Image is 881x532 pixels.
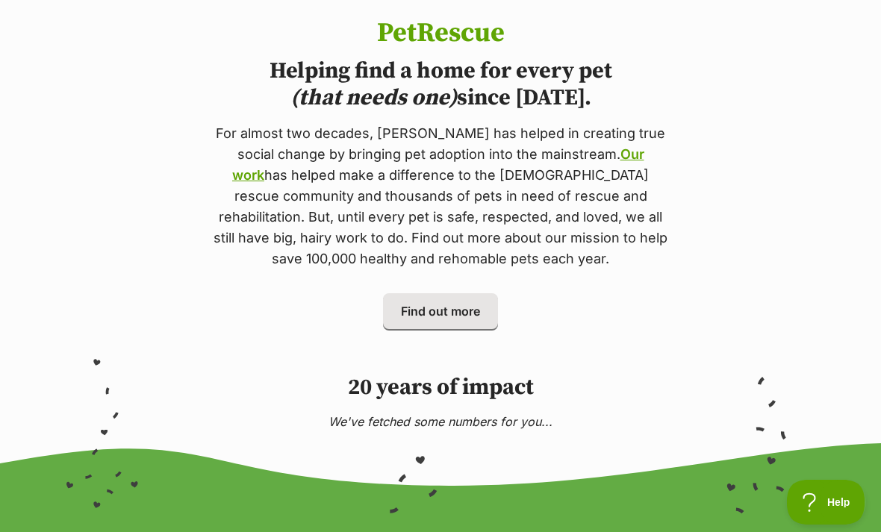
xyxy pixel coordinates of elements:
a: Find out more [383,293,498,329]
h2: Helping find a home for every pet since [DATE]. [211,57,670,111]
iframe: Help Scout Beacon - Open [787,480,866,525]
i: (that needs one) [290,84,457,112]
h1: PetRescue [211,19,670,48]
p: For almost two decades, [PERSON_NAME] has helped in creating true social change by bringing pet a... [211,123,670,269]
span: Find out more [401,302,480,320]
